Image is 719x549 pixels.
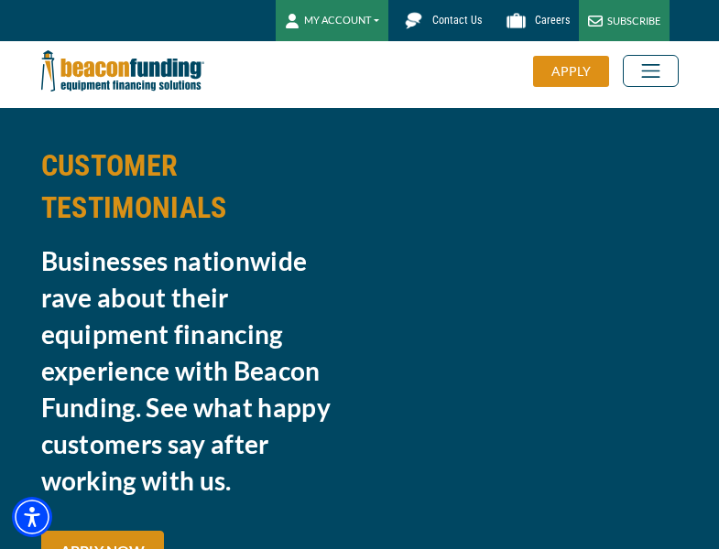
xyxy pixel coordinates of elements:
span: Contact Us [432,14,482,27]
img: Beacon Funding Corporation logo [41,41,204,101]
h3: Businesses nationwide rave about their equipment financing experience with Beacon Funding. See wh... [41,242,349,499]
img: Beacon Funding chat [398,5,430,37]
button: Toggle navigation [623,55,679,87]
a: Careers [491,5,579,37]
div: Accessibility Menu [12,497,52,537]
a: Contact Us [388,5,491,37]
a: APPLY [533,56,623,87]
img: Beacon Funding Careers [500,5,532,37]
span: Careers [535,14,570,27]
h2: CUSTOMER TESTIMONIALS [41,145,349,229]
div: APPLY [533,56,609,87]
